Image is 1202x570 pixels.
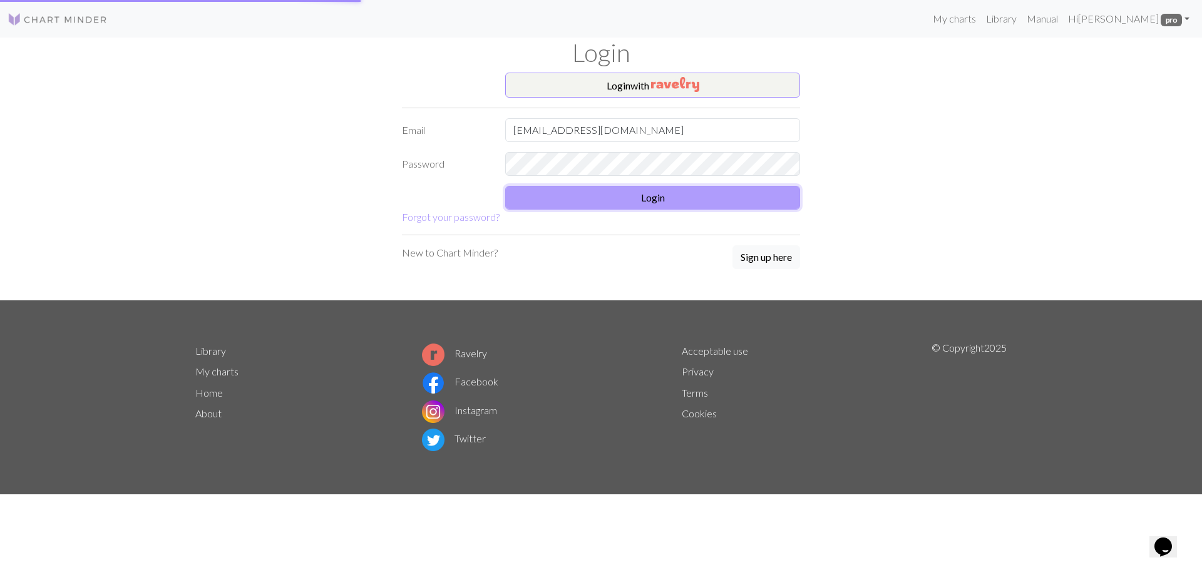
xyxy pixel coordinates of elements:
[195,345,226,357] a: Library
[195,387,223,399] a: Home
[651,77,699,92] img: Ravelry
[394,152,498,176] label: Password
[1063,6,1194,31] a: Hi[PERSON_NAME] pro
[394,118,498,142] label: Email
[505,186,800,210] button: Login
[422,404,497,416] a: Instagram
[505,73,800,98] button: Loginwith
[1161,14,1182,26] span: pro
[682,345,748,357] a: Acceptable use
[732,245,800,269] button: Sign up here
[422,375,498,387] a: Facebook
[682,365,714,377] a: Privacy
[1149,520,1189,557] iframe: chat widget
[732,245,800,270] a: Sign up here
[422,372,444,394] img: Facebook logo
[402,245,498,260] p: New to Chart Minder?
[8,12,108,27] img: Logo
[928,6,981,31] a: My charts
[422,347,487,359] a: Ravelry
[682,407,717,419] a: Cookies
[682,387,708,399] a: Terms
[422,429,444,451] img: Twitter logo
[422,344,444,366] img: Ravelry logo
[1022,6,1063,31] a: Manual
[422,400,444,423] img: Instagram logo
[195,365,239,377] a: My charts
[981,6,1022,31] a: Library
[188,38,1014,68] h1: Login
[422,432,486,444] a: Twitter
[195,407,222,419] a: About
[932,340,1007,454] p: © Copyright 2025
[402,211,500,223] a: Forgot your password?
